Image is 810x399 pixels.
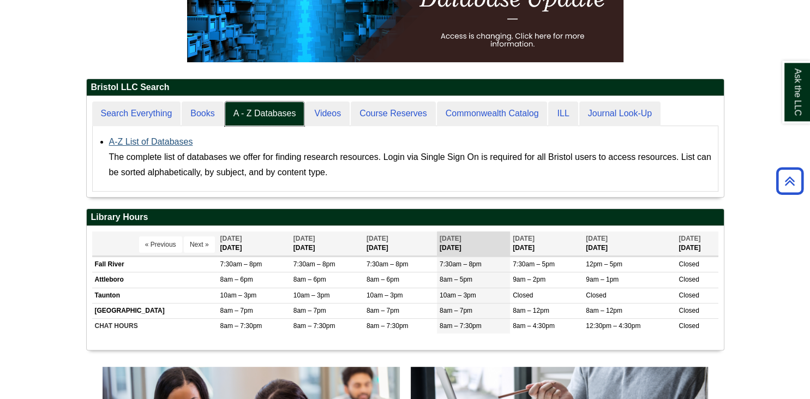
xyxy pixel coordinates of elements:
span: 7:30am – 8pm [367,260,409,268]
span: 8am – 7pm [293,307,326,314]
td: CHAT HOURS [92,318,218,334]
span: 12pm – 5pm [586,260,622,268]
span: Closed [679,276,699,283]
span: 8am – 7:30pm [220,322,262,330]
th: [DATE] [583,231,676,256]
span: 7:30am – 8pm [440,260,482,268]
span: 8am – 6pm [220,276,253,283]
th: [DATE] [510,231,583,256]
span: 8am – 4:30pm [513,322,555,330]
td: Fall River [92,257,218,272]
span: 9am – 1pm [586,276,619,283]
span: 8am – 6pm [367,276,399,283]
h2: Bristol LLC Search [87,79,724,96]
a: Books [182,102,223,126]
span: Closed [586,291,606,299]
a: ILL [548,102,578,126]
a: Journal Look-Up [579,102,661,126]
button: « Previous [139,236,182,253]
span: [DATE] [679,235,700,242]
span: Closed [679,260,699,268]
span: 8am – 7:30pm [367,322,409,330]
span: Closed [679,307,699,314]
span: [DATE] [586,235,608,242]
span: [DATE] [367,235,388,242]
span: Closed [679,322,699,330]
span: Closed [513,291,533,299]
a: Search Everything [92,102,181,126]
span: [DATE] [220,235,242,242]
span: 10am – 3pm [293,291,330,299]
h2: Library Hours [87,209,724,226]
span: 7:30am – 5pm [513,260,555,268]
span: 9am – 2pm [513,276,545,283]
span: [DATE] [513,235,535,242]
span: 8am – 12pm [586,307,622,314]
th: [DATE] [291,231,364,256]
span: 8am – 12pm [513,307,549,314]
span: 8am – 5pm [440,276,472,283]
a: A-Z List of Databases [109,137,193,146]
div: The complete list of databases we offer for finding research resources. Login via Single Sign On ... [109,150,712,180]
span: 8am – 7pm [367,307,399,314]
span: 12:30pm – 4:30pm [586,322,640,330]
span: 7:30am – 8pm [293,260,335,268]
span: 10am – 3pm [367,291,403,299]
span: 8am – 7:30pm [440,322,482,330]
button: Next » [184,236,215,253]
th: [DATE] [218,231,291,256]
td: Taunton [92,288,218,303]
th: [DATE] [364,231,437,256]
a: Course Reserves [351,102,436,126]
a: Commonwealth Catalog [437,102,548,126]
span: 8am – 7pm [220,307,253,314]
th: [DATE] [676,231,718,256]
a: Back to Top [772,174,807,188]
td: [GEOGRAPHIC_DATA] [92,303,218,318]
span: 8am – 7pm [440,307,472,314]
span: [DATE] [293,235,315,242]
span: 8am – 7:30pm [293,322,335,330]
a: A - Z Databases [225,102,305,126]
a: Videos [305,102,350,126]
td: Attleboro [92,272,218,288]
th: [DATE] [437,231,510,256]
span: 10am – 3pm [220,291,257,299]
span: 8am – 6pm [293,276,326,283]
span: 7:30am – 8pm [220,260,262,268]
span: [DATE] [440,235,461,242]
span: Closed [679,291,699,299]
span: 10am – 3pm [440,291,476,299]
